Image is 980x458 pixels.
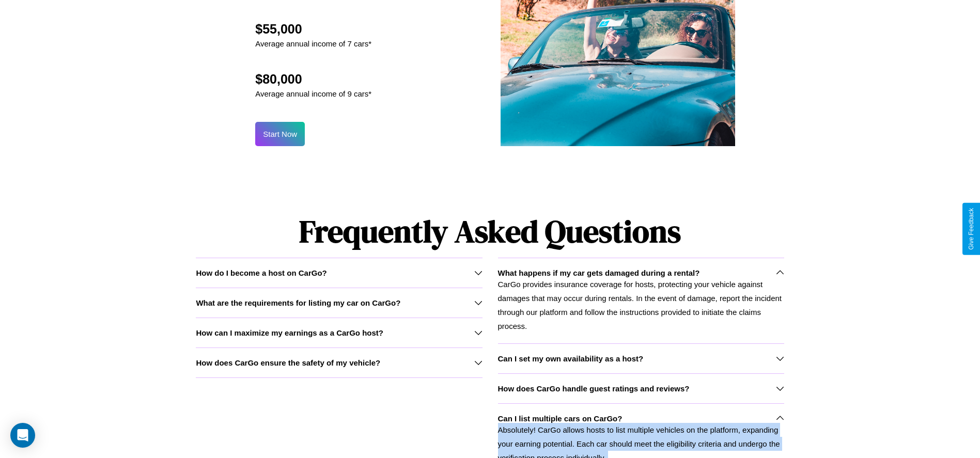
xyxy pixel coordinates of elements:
[255,22,371,37] h2: $55,000
[498,414,623,423] h3: Can I list multiple cars on CarGo?
[498,277,784,333] p: CarGo provides insurance coverage for hosts, protecting your vehicle against damages that may occ...
[196,358,380,367] h3: How does CarGo ensure the safety of my vehicle?
[196,205,784,258] h1: Frequently Asked Questions
[196,269,326,277] h3: How do I become a host on CarGo?
[255,72,371,87] h2: $80,000
[255,37,371,51] p: Average annual income of 7 cars*
[498,269,700,277] h3: What happens if my car gets damaged during a rental?
[255,122,305,146] button: Start Now
[196,298,400,307] h3: What are the requirements for listing my car on CarGo?
[498,354,644,363] h3: Can I set my own availability as a host?
[968,208,975,250] div: Give Feedback
[196,328,383,337] h3: How can I maximize my earnings as a CarGo host?
[498,384,690,393] h3: How does CarGo handle guest ratings and reviews?
[255,87,371,101] p: Average annual income of 9 cars*
[10,423,35,448] div: Open Intercom Messenger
